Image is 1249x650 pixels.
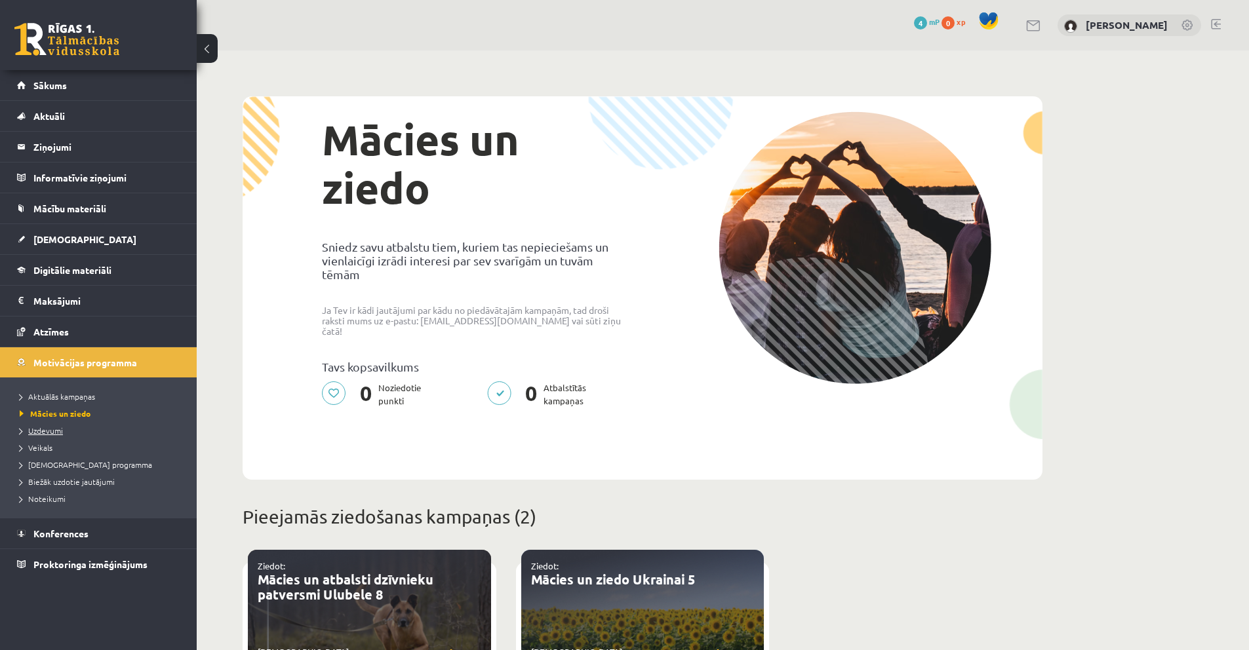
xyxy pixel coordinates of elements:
[17,347,180,377] a: Motivācijas programma
[17,316,180,347] a: Atzīmes
[531,560,559,571] a: Ziedot:
[33,527,89,539] span: Konferences
[33,558,148,570] span: Proktoringa izmēģinājums
[243,503,1042,531] p: Pieejamās ziedošanas kampaņas (2)
[719,111,991,384] img: donation-campaign-image-5f3e0036a0d26d96e48155ce7b942732c76651737588babb5c96924e9bd6788c.png
[322,240,633,281] p: Sniedz savu atbalstu tiem, kuriem tas nepieciešams un vienlaicīgi izrādi interesi par sev svarīgā...
[17,132,180,162] a: Ziņojumi
[33,202,106,214] span: Mācību materiāli
[929,16,940,27] span: mP
[20,476,115,487] span: Biežāk uzdotie jautājumi
[17,224,180,254] a: [DEMOGRAPHIC_DATA]
[20,391,95,402] span: Aktuālās kampaņas
[33,233,136,245] span: [DEMOGRAPHIC_DATA]
[17,518,180,548] a: Konferences
[17,286,180,316] a: Maksājumi
[353,381,378,408] span: 0
[20,442,184,453] a: Veikals
[20,425,63,436] span: Uzdevumi
[519,381,544,408] span: 0
[20,493,66,504] span: Noteikumi
[17,101,180,131] a: Aktuāli
[487,381,594,408] p: Atbalstītās kampaņas
[322,305,633,336] p: Ja Tev ir kādi jautājumi par kādu no piedāvātajām kampaņām, tad droši raksti mums uz e-pastu: [EM...
[33,326,69,337] span: Atzīmes
[33,79,67,91] span: Sākums
[20,408,90,419] span: Mācies un ziedo
[33,286,180,316] legend: Maksājumi
[17,70,180,100] a: Sākums
[914,16,927,29] span: 4
[1064,20,1077,33] img: Ilia Ganebnyi
[17,255,180,285] a: Digitālie materiāli
[942,16,955,29] span: 0
[20,391,184,402] a: Aktuālās kampaņas
[20,459,184,470] a: [DEMOGRAPHIC_DATA] programma
[33,356,137,368] span: Motivācijas programma
[258,571,433,603] a: Mācies un atbalsti dzīvnieku patversmi Ulubele 8
[1086,18,1168,31] a: [PERSON_NAME]
[17,193,180,223] a: Mācību materiāli
[20,459,152,470] span: [DEMOGRAPHIC_DATA] programma
[531,571,695,588] a: Mācies un ziedo Ukrainai 5
[33,132,180,162] legend: Ziņojumi
[322,381,429,408] p: Noziedotie punkti
[322,360,633,373] p: Tavs kopsavilkums
[14,23,119,56] a: Rīgas 1. Tālmācības vidusskola
[33,264,111,276] span: Digitālie materiāli
[942,16,972,27] a: 0 xp
[258,560,285,571] a: Ziedot:
[20,425,184,436] a: Uzdevumi
[20,442,52,453] span: Veikals
[957,16,965,27] span: xp
[17,549,180,579] a: Proktoringa izmēģinājums
[20,408,184,419] a: Mācies un ziedo
[33,162,180,193] legend: Informatīvie ziņojumi
[17,162,180,193] a: Informatīvie ziņojumi
[322,115,633,212] h1: Mācies un ziedo
[20,476,184,487] a: Biežāk uzdotie jautājumi
[33,110,65,122] span: Aktuāli
[20,493,184,505] a: Noteikumi
[914,16,940,27] a: 4 mP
